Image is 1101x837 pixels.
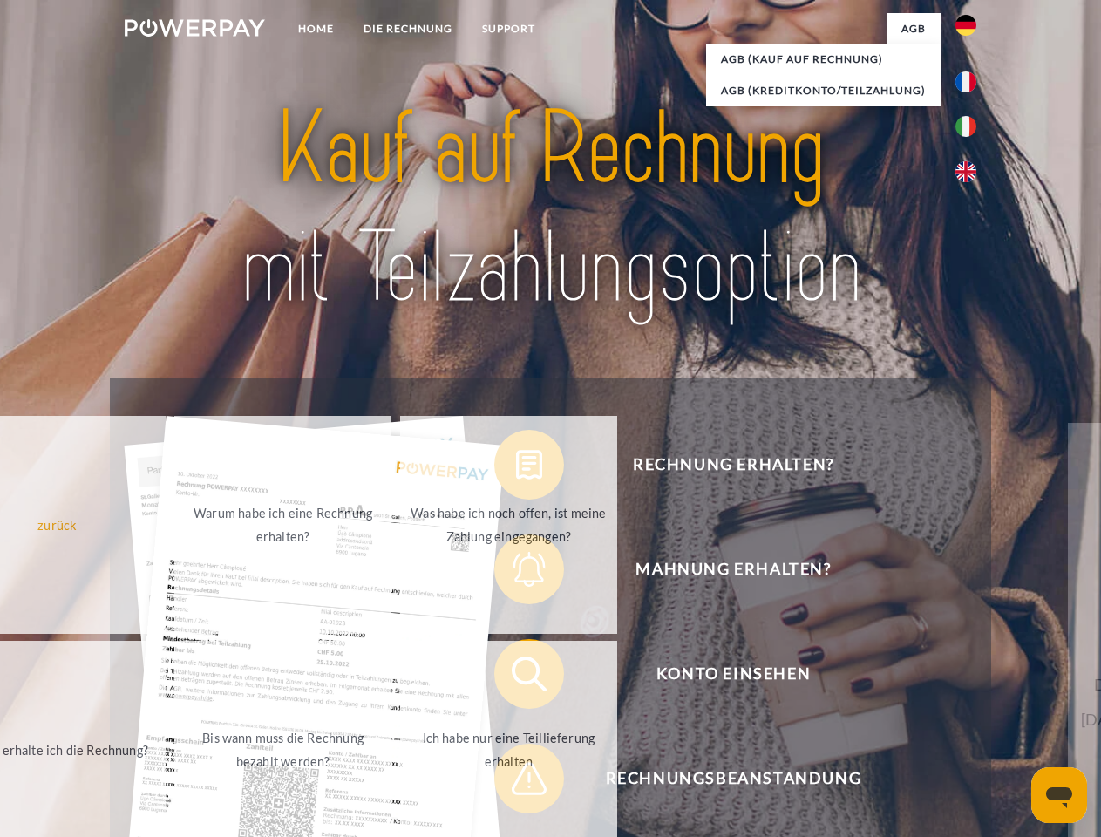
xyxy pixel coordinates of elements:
span: Konto einsehen [520,639,947,709]
img: de [955,15,976,36]
span: Rechnung erhalten? [520,430,947,500]
div: Was habe ich noch offen, ist meine Zahlung eingegangen? [411,501,607,548]
img: it [955,116,976,137]
a: agb [887,13,941,44]
a: DIE RECHNUNG [349,13,467,44]
a: AGB (Kauf auf Rechnung) [706,44,941,75]
span: Rechnungsbeanstandung [520,744,947,813]
iframe: Button to launch messaging window [1031,767,1087,823]
button: Konto einsehen [494,639,948,709]
img: title-powerpay_de.svg [167,84,934,334]
img: en [955,161,976,182]
span: Mahnung erhalten? [520,534,947,604]
div: Bis wann muss die Rechnung bezahlt werden? [185,726,381,773]
img: fr [955,71,976,92]
div: Warum habe ich eine Rechnung erhalten? [185,501,381,548]
a: Home [283,13,349,44]
button: Rechnungsbeanstandung [494,744,948,813]
button: Mahnung erhalten? [494,534,948,604]
div: Ich habe nur eine Teillieferung erhalten [411,726,607,773]
a: AGB (Kreditkonto/Teilzahlung) [706,75,941,106]
button: Rechnung erhalten? [494,430,948,500]
img: logo-powerpay-white.svg [125,19,265,37]
a: SUPPORT [467,13,550,44]
a: Was habe ich noch offen, ist meine Zahlung eingegangen? [400,416,617,634]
